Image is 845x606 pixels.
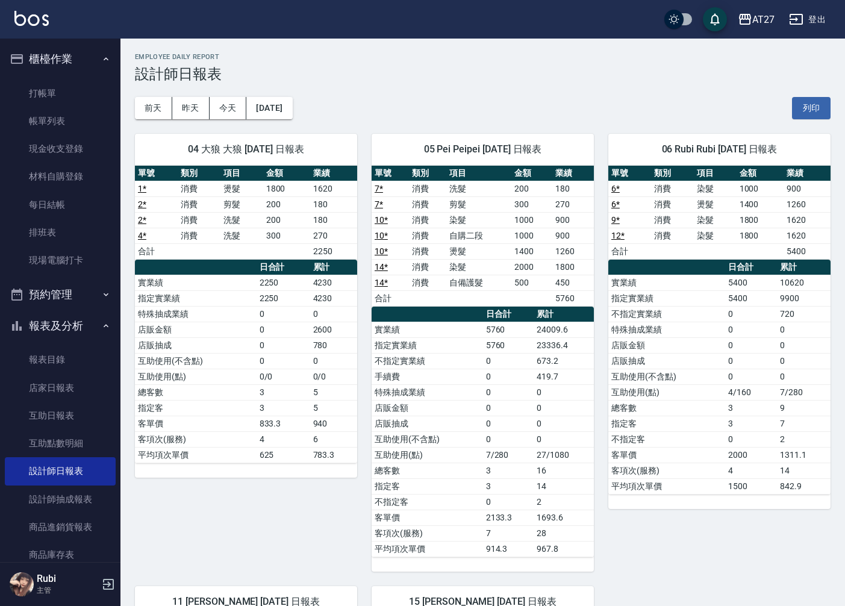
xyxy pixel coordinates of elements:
[135,66,831,83] h3: 設計師日報表
[220,196,263,212] td: 剪髮
[511,166,552,181] th: 金額
[37,585,98,596] p: 主管
[777,337,831,353] td: 0
[608,416,725,431] td: 指定客
[372,478,483,494] td: 指定客
[694,212,737,228] td: 染髮
[725,416,777,431] td: 3
[135,416,257,431] td: 客單價
[737,212,784,228] td: 1800
[552,166,594,181] th: 業績
[737,228,784,243] td: 1800
[552,275,594,290] td: 450
[608,463,725,478] td: 客項次(服務)
[135,400,257,416] td: 指定客
[651,166,694,181] th: 類別
[257,447,310,463] td: 625
[784,196,831,212] td: 1260
[135,384,257,400] td: 總客數
[511,259,552,275] td: 2000
[372,369,483,384] td: 手續費
[5,135,116,163] a: 現金收支登錄
[257,322,310,337] td: 0
[777,306,831,322] td: 720
[777,447,831,463] td: 1311.1
[737,181,784,196] td: 1000
[220,228,263,243] td: 洗髮
[257,416,310,431] td: 833.3
[310,400,357,416] td: 5
[5,430,116,457] a: 互助點數明細
[737,166,784,181] th: 金額
[5,163,116,190] a: 材料自購登錄
[608,447,725,463] td: 客單價
[446,275,511,290] td: 自備護髮
[135,260,357,463] table: a dense table
[483,478,534,494] td: 3
[37,573,98,585] h5: Rubi
[483,447,534,463] td: 7/280
[752,12,775,27] div: AT27
[310,384,357,400] td: 5
[483,384,534,400] td: 0
[372,494,483,510] td: 不指定客
[651,228,694,243] td: 消費
[608,322,725,337] td: 特殊抽成業績
[263,166,310,181] th: 金額
[5,374,116,402] a: 店家日報表
[777,478,831,494] td: 842.9
[446,243,511,259] td: 燙髮
[511,228,552,243] td: 1000
[534,541,594,557] td: 967.8
[608,260,831,495] table: a dense table
[5,310,116,342] button: 報表及分析
[608,275,725,290] td: 實業績
[725,275,777,290] td: 5400
[257,260,310,275] th: 日合計
[534,400,594,416] td: 0
[372,290,409,306] td: 合計
[246,97,292,119] button: [DATE]
[310,275,357,290] td: 4230
[310,306,357,322] td: 0
[5,191,116,219] a: 每日結帳
[310,353,357,369] td: 0
[608,337,725,353] td: 店販金額
[310,243,357,259] td: 2250
[534,369,594,384] td: 419.7
[310,212,357,228] td: 180
[608,431,725,447] td: 不指定客
[446,166,511,181] th: 項目
[534,307,594,322] th: 累計
[511,243,552,259] td: 1400
[372,525,483,541] td: 客項次(服務)
[737,196,784,212] td: 1400
[552,196,594,212] td: 270
[483,494,534,510] td: 0
[310,369,357,384] td: 0/0
[483,463,534,478] td: 3
[310,431,357,447] td: 6
[725,463,777,478] td: 4
[310,181,357,196] td: 1620
[178,212,220,228] td: 消費
[777,322,831,337] td: 0
[534,353,594,369] td: 673.2
[310,228,357,243] td: 270
[257,431,310,447] td: 4
[608,369,725,384] td: 互助使用(不含點)
[372,431,483,447] td: 互助使用(不含點)
[483,541,534,557] td: 914.3
[777,353,831,369] td: 0
[220,166,263,181] th: 項目
[534,447,594,463] td: 27/1080
[409,196,446,212] td: 消費
[446,228,511,243] td: 自購二段
[10,572,34,596] img: Person
[608,290,725,306] td: 指定實業績
[372,337,483,353] td: 指定實業績
[310,166,357,181] th: 業績
[651,196,694,212] td: 消費
[784,166,831,181] th: 業績
[310,322,357,337] td: 2600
